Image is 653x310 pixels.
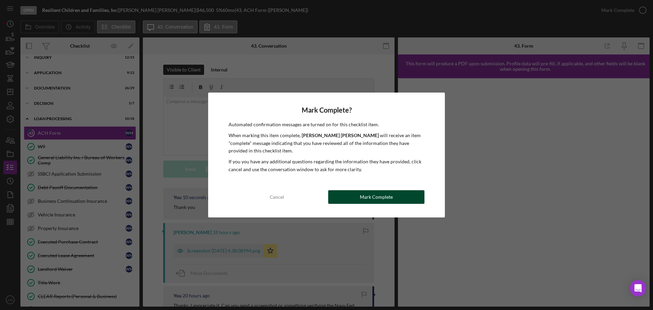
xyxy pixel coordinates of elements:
p: If you you have any additional questions regarding the information they have provided, click canc... [229,158,424,173]
div: Cancel [270,190,284,204]
div: Open Intercom Messenger [630,280,646,296]
div: Mark Complete [360,190,393,204]
p: When marking this item complete, will receive an item "complete" message indicating that you have... [229,132,424,154]
h4: Mark Complete? [229,106,424,114]
button: Mark Complete [328,190,424,204]
b: [PERSON_NAME] [PERSON_NAME] [302,132,379,138]
button: Cancel [229,190,325,204]
p: Automated confirmation messages are turned on for this checklist item. [229,121,424,128]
